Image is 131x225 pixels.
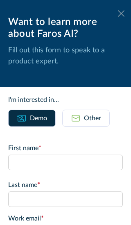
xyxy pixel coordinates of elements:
div: Other [84,113,101,123]
div: Demo [30,113,47,123]
div: Want to learn more about Faros AI? [8,16,123,40]
p: Fill out this form to speak to a product expert. [8,45,123,67]
label: Last name [8,180,123,190]
label: First name [8,143,123,153]
div: I'm interested in... [8,95,123,105]
label: Work email [8,214,123,223]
